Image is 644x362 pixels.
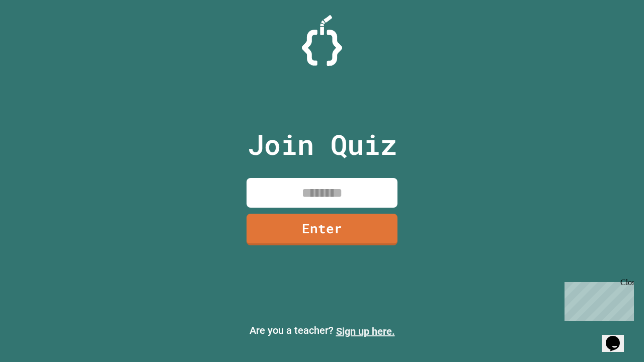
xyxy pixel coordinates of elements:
p: Join Quiz [248,124,397,165]
a: Sign up here. [336,325,395,337]
a: Enter [247,214,397,245]
iframe: chat widget [602,322,634,352]
img: Logo.svg [302,15,342,66]
div: Chat with us now!Close [4,4,69,64]
p: Are you a teacher? [8,323,636,339]
iframe: chat widget [560,278,634,321]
